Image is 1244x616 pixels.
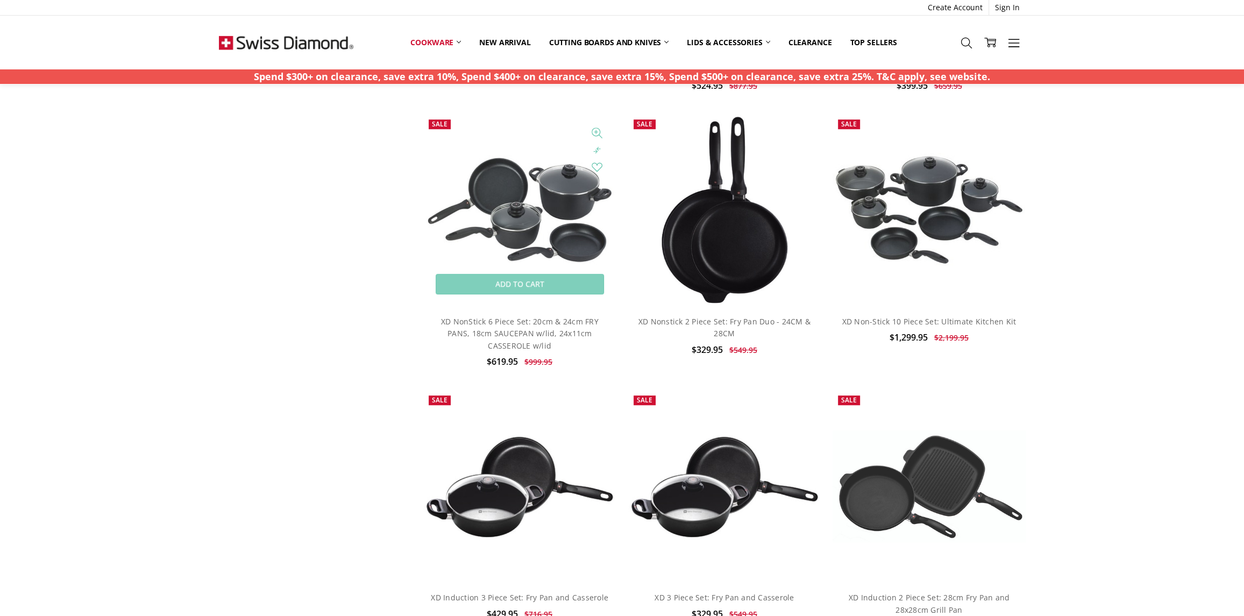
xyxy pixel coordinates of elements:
[470,31,539,54] a: New arrival
[729,345,757,355] span: $549.95
[896,80,927,91] span: $399.95
[254,69,990,84] p: Spend $300+ on clearance, save extra 10%, Spend $400+ on clearance, save extra 15%, Spend $500+ o...
[436,274,604,294] a: Add to Cart
[638,316,811,338] a: XD Nonstick 2 Piece Set: Fry Pan Duo - 24CM & 28CM
[841,395,857,405] span: Sale
[841,119,857,129] span: Sale
[432,395,447,405] span: Sale
[423,114,616,307] a: XD NonStick 6 Piece Set: 20cm & 24cm FRY PANS, 18cm SAUCEPAN w/lid, 24x11cm CASSEROLE w/lid
[637,395,652,405] span: Sale
[423,432,616,540] img: XD Induction 3 Piece Set: Fry Pan and Casserole
[842,316,1016,327] a: XD Non-Stick 10 Piece Set: Ultimate Kitchen Kit
[779,31,841,54] a: Clearance
[628,114,821,307] a: XD Nonstick 2 Piece Set: Fry Pan Duo - 24CM & 28CM
[637,119,652,129] span: Sale
[628,432,821,540] img: XD 3 Piece Set: Fry Pan and Casserole
[833,114,1025,307] a: XD Non-Stick 10 Piece Set: Ultimate Kitchen Kit
[431,592,608,603] a: XD Induction 3 Piece Set: Fry Pan and Casserole
[524,357,552,367] span: $999.95
[833,430,1025,542] img: XD Induction 2 Piece Set: 28cm Fry Pan and 28x28cm Grill Pan
[401,31,470,54] a: Cookware
[934,81,962,91] span: $659.95
[692,344,723,356] span: $329.95
[658,114,791,307] img: XD Nonstick 2 Piece Set: Fry Pan Duo - 24CM & 28CM
[219,16,353,69] img: Free Shipping On Every Order
[729,81,757,91] span: $877.95
[487,356,518,367] span: $619.95
[849,592,1010,614] a: XD Induction 2 Piece Set: 28cm Fry Pan and 28x28cm Grill Pan
[441,316,599,351] a: XD NonStick 6 Piece Set: 20cm & 24cm FRY PANS, 18cm SAUCEPAN w/lid, 24x11cm CASSEROLE w/lid
[655,592,794,603] a: XD 3 Piece Set: Fry Pan and Casserole
[890,331,928,343] span: $1,299.95
[833,153,1025,267] img: XD Non-Stick 10 Piece Set: Ultimate Kitchen Kit
[692,80,723,91] span: $524.95
[833,390,1025,583] a: XD Induction 2 Piece Set: 28cm Fry Pan and 28x28cm Grill Pan
[540,31,678,54] a: Cutting boards and knives
[934,332,969,343] span: $2,199.95
[678,31,779,54] a: Lids & Accessories
[423,390,616,583] a: XD Induction 3 Piece Set: Fry Pan and Casserole
[423,155,616,266] img: XD NonStick 6 Piece Set: 20cm & 24cm FRY PANS, 18cm SAUCEPAN w/lid, 24x11cm CASSEROLE w/lid
[841,31,906,54] a: Top Sellers
[432,119,447,129] span: Sale
[628,390,821,583] a: XD 3 Piece Set: Fry Pan and Casserole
